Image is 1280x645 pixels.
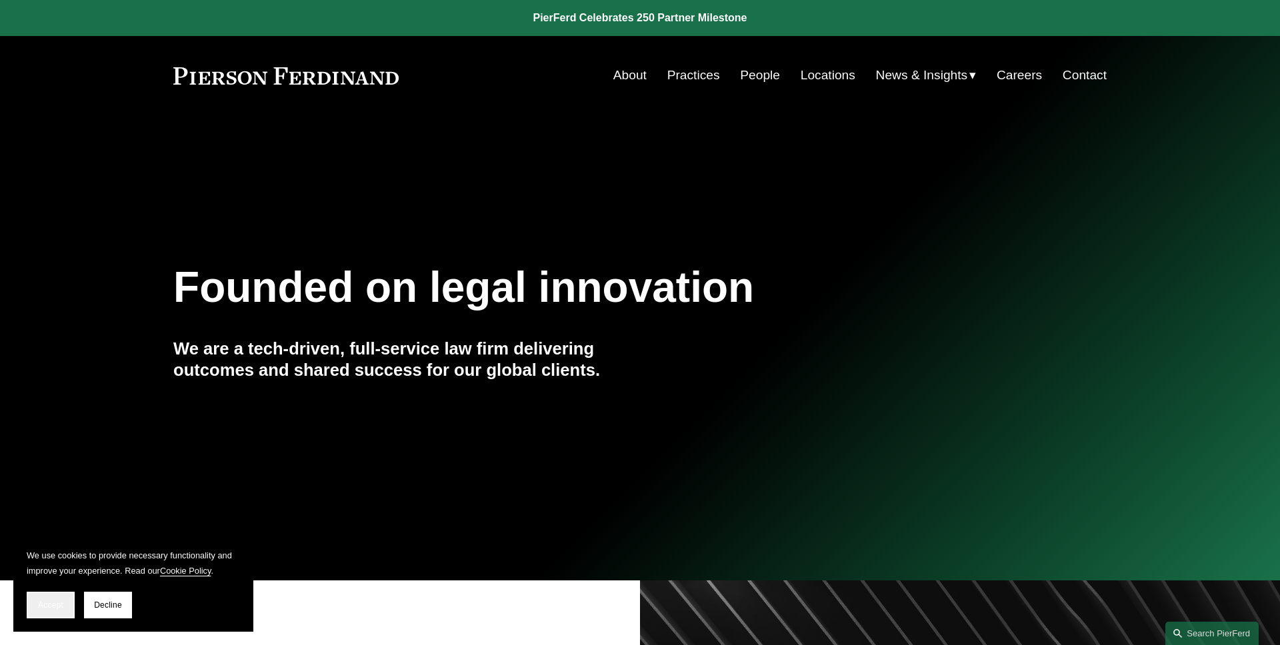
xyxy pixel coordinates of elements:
a: Locations [801,63,855,88]
a: Practices [667,63,720,88]
a: folder dropdown [876,63,977,88]
a: Search this site [1165,622,1259,645]
a: Contact [1063,63,1107,88]
span: Decline [94,600,122,610]
span: Accept [38,600,63,610]
h4: We are a tech-driven, full-service law firm delivering outcomes and shared success for our global... [173,338,640,381]
button: Accept [27,592,75,618]
section: Cookie banner [13,534,253,632]
h1: Founded on legal innovation [173,263,951,312]
a: About [613,63,647,88]
a: Cookie Policy [160,566,211,576]
a: Careers [997,63,1042,88]
button: Decline [84,592,132,618]
p: We use cookies to provide necessary functionality and improve your experience. Read our . [27,548,240,578]
a: People [740,63,780,88]
span: News & Insights [876,64,968,87]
